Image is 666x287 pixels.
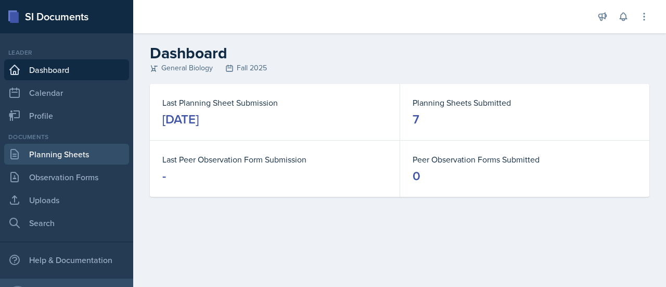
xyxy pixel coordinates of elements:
h2: Dashboard [150,44,649,63]
a: Planning Sheets [4,144,129,165]
a: Calendar [4,82,129,103]
a: Observation Forms [4,167,129,188]
a: Search [4,213,129,233]
div: [DATE] [162,111,199,128]
dt: Last Peer Observation Form Submission [162,153,387,166]
div: 0 [413,168,420,184]
div: - [162,168,166,184]
div: Leader [4,48,129,57]
div: 7 [413,111,419,128]
div: General Biology Fall 2025 [150,63,649,73]
div: Help & Documentation [4,249,129,270]
dt: Planning Sheets Submitted [413,96,637,109]
a: Uploads [4,190,129,210]
dt: Peer Observation Forms Submitted [413,153,637,166]
div: Documents [4,132,129,142]
dt: Last Planning Sheet Submission [162,96,387,109]
a: Profile [4,105,129,126]
a: Dashboard [4,59,129,80]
